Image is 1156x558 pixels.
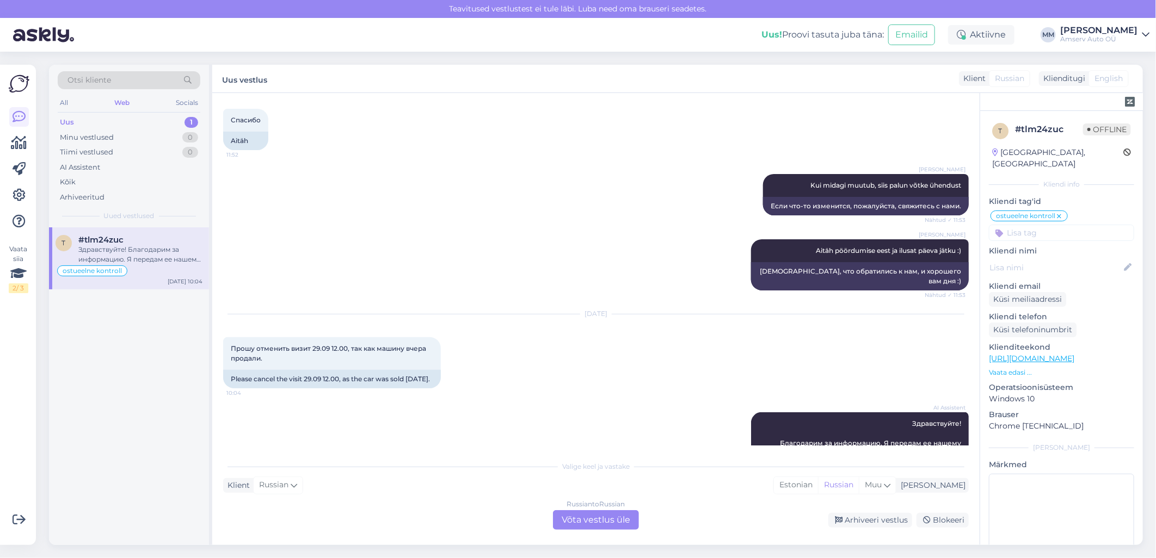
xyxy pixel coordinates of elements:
[222,71,267,86] label: Uus vestlus
[989,245,1134,257] p: Kliendi nimi
[62,239,66,247] span: t
[818,477,859,493] div: Russian
[78,235,124,245] span: #tlm24zuc
[810,181,961,189] span: Kui midagi muutub, siis palun võtke ühendust
[185,117,198,128] div: 1
[989,179,1134,189] div: Kliendi info
[174,96,200,110] div: Socials
[999,127,1003,135] span: t
[112,96,132,110] div: Web
[989,225,1134,241] input: Lisa tag
[995,73,1024,84] span: Russian
[226,389,267,397] span: 10:04
[917,513,969,528] div: Blokeeri
[925,404,966,412] span: AI Assistent
[959,73,986,84] div: Klient
[9,73,29,94] img: Askly Logo
[60,132,114,143] div: Minu vestlused
[989,420,1134,432] p: Chrome [TECHNICAL_ID]
[67,75,111,86] span: Otsi kliente
[1083,123,1131,135] span: Offline
[104,211,155,221] span: Uued vestlused
[925,216,966,224] span: Nähtud ✓ 11:53
[989,311,1134,323] p: Kliendi telefon
[989,368,1134,377] p: Vaata edasi ...
[553,510,639,530] div: Võta vestlus üle
[989,281,1134,292] p: Kliendi email
[231,344,428,362] span: Прошу отменить визит 29.09 12.00, так как машину вчера продали.
[816,246,961,255] span: Aitäh pöördumise eest ja ilusat päeva jätku :)
[231,116,261,124] span: Спасибо
[226,151,267,159] span: 11:52
[567,499,625,509] div: Russian to Russian
[60,147,113,158] div: Tiimi vestlused
[9,244,28,293] div: Vaata siia
[9,283,28,293] div: 2 / 3
[989,323,1077,337] div: Küsi telefoninumbrit
[223,132,268,150] div: Aitäh
[865,480,882,489] span: Muu
[182,147,198,158] div: 0
[60,192,104,203] div: Arhiveeritud
[63,268,122,274] span: ostueelne kontroll
[60,162,100,173] div: AI Assistent
[919,165,966,173] span: [PERSON_NAME]
[1060,35,1137,44] div: Amserv Auto OÜ
[925,291,966,299] span: Nähtud ✓ 11:53
[919,231,966,239] span: [PERSON_NAME]
[1060,26,1137,35] div: [PERSON_NAME]
[996,213,1055,219] span: ostueelne kontroll
[168,277,202,286] div: [DATE] 10:04
[989,262,1122,274] input: Lisa nimi
[223,480,250,491] div: Klient
[828,513,912,528] div: Arhiveeri vestlus
[58,96,70,110] div: All
[989,196,1134,207] p: Kliendi tag'id
[888,24,935,45] button: Emailid
[78,245,202,264] div: Здравствуйте! Благодарим за информацию. Я передам ее нашему консультанту по обслуживанию.
[60,177,76,188] div: Kõik
[223,370,441,388] div: Please cancel the visit 29.09 12.00, as the car was sold [DATE].
[989,443,1134,452] div: [PERSON_NAME]
[896,480,966,491] div: [PERSON_NAME]
[1060,26,1149,44] a: [PERSON_NAME]Amserv Auto OÜ
[1041,27,1056,42] div: MM
[948,25,1014,45] div: Aktiivne
[1015,123,1083,136] div: # tlm24zuc
[989,342,1134,353] p: Klienditeekond
[989,459,1134,470] p: Märkmed
[60,117,74,128] div: Uus
[989,409,1134,420] p: Brauser
[989,292,1066,307] div: Küsi meiliaadressi
[751,262,969,290] div: [DEMOGRAPHIC_DATA], что обратились к нам, и хорошего вам дня :)
[1125,97,1135,107] img: zendesk
[182,132,198,143] div: 0
[223,309,969,319] div: [DATE]
[774,477,818,493] div: Estonian
[761,28,884,41] div: Proovi tasuta juba täna:
[1094,73,1123,84] span: English
[763,197,969,215] div: Если что-то изменится, пожалуйста, свяжитесь с нами.
[223,462,969,472] div: Valige keel ja vastake
[259,479,288,491] span: Russian
[989,354,1074,363] a: [URL][DOMAIN_NAME]
[1039,73,1085,84] div: Klienditugi
[989,382,1134,393] p: Operatsioonisüsteem
[992,147,1123,170] div: [GEOGRAPHIC_DATA], [GEOGRAPHIC_DATA]
[761,29,782,40] b: Uus!
[989,393,1134,405] p: Windows 10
